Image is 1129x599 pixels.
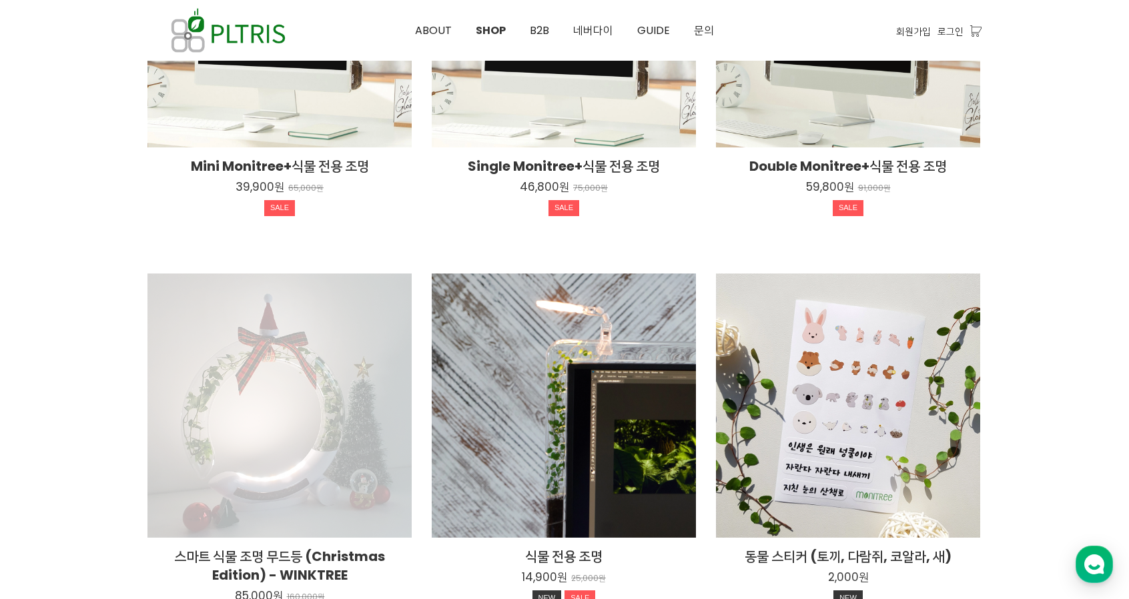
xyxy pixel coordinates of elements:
[896,24,931,39] a: 회원가입
[147,157,412,219] a: Mini Monitree+식물 전용 조명 39,900원 65,000원 SALE
[147,157,412,175] h2: Mini Monitree+식물 전용 조명
[288,183,324,193] p: 65,000원
[88,423,172,456] a: 대화
[828,570,869,584] p: 2,000원
[561,1,625,61] a: 네버다이
[571,574,606,584] p: 25,000원
[42,443,50,454] span: 홈
[415,23,452,38] span: ABOUT
[4,423,88,456] a: 홈
[573,183,608,193] p: 75,000원
[573,23,613,38] span: 네버다이
[833,200,863,216] div: SALE
[264,200,295,216] div: SALE
[682,1,726,61] a: 문의
[937,24,964,39] a: 로그인
[530,23,549,38] span: B2B
[806,179,854,194] p: 59,800원
[403,1,464,61] a: ABOUT
[694,23,714,38] span: 문의
[172,423,256,456] a: 설정
[476,23,506,38] span: SHOP
[637,23,670,38] span: GUIDE
[432,157,696,175] h2: Single Monitree+식물 전용 조명
[147,547,412,584] h2: 스마트 식물 조명 무드등 (Christmas Edition) - WINKTREE
[432,547,696,566] h2: 식물 전용 조명
[432,157,696,219] a: Single Monitree+식물 전용 조명 46,800원 75,000원 SALE
[236,179,284,194] p: 39,900원
[520,179,569,194] p: 46,800원
[716,547,980,566] h2: 동물 스티커 (토끼, 다람쥐, 코알라, 새)
[716,157,980,219] a: Double Monitree+식물 전용 조명 59,800원 91,000원 SALE
[206,443,222,454] span: 설정
[716,157,980,175] h2: Double Monitree+식물 전용 조명
[548,200,579,216] div: SALE
[858,183,891,193] p: 91,000원
[625,1,682,61] a: GUIDE
[522,570,567,584] p: 14,900원
[518,1,561,61] a: B2B
[464,1,518,61] a: SHOP
[122,444,138,454] span: 대화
